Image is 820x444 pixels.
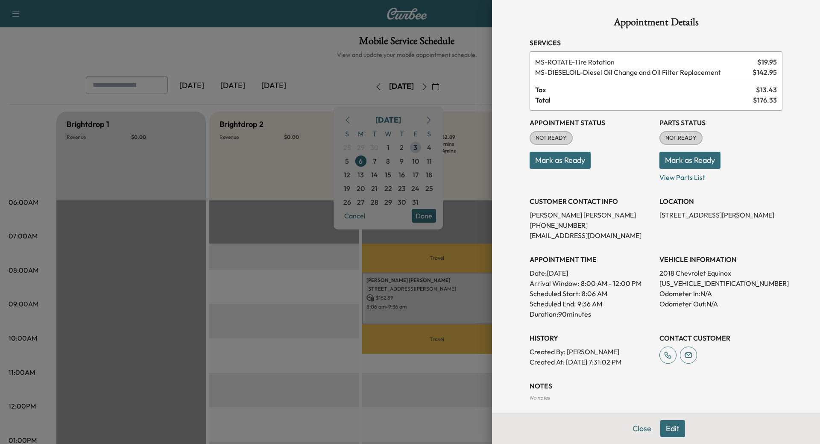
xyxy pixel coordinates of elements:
[659,278,782,288] p: [US_VEHICLE_IDENTIFICATION_NUMBER]
[530,394,782,401] div: No notes
[530,152,591,169] button: Mark as Ready
[659,288,782,299] p: Odometer In: N/A
[535,85,756,95] span: Tax
[530,210,653,220] p: [PERSON_NAME] [PERSON_NAME]
[535,95,753,105] span: Total
[659,254,782,265] h3: VEHICLE INFORMATION
[530,333,653,343] h3: History
[659,333,782,343] h3: CONTACT CUSTOMER
[627,420,657,437] button: Close
[753,67,777,77] span: $ 142.95
[659,210,782,220] p: [STREET_ADDRESS][PERSON_NAME]
[659,299,782,309] p: Odometer Out: N/A
[659,152,720,169] button: Mark as Ready
[660,420,685,437] button: Edit
[530,268,653,278] p: Date: [DATE]
[659,169,782,182] p: View Parts List
[530,299,576,309] p: Scheduled End:
[581,278,641,288] span: 8:00 AM - 12:00 PM
[757,57,777,67] span: $ 19.95
[530,381,782,391] h3: NOTES
[530,38,782,48] h3: Services
[577,299,602,309] p: 9:36 AM
[530,309,653,319] p: Duration: 90 minutes
[530,278,653,288] p: Arrival Window:
[756,85,777,95] span: $ 13.43
[659,118,782,128] h3: Parts Status
[660,134,702,142] span: NOT READY
[535,67,749,77] span: Diesel Oil Change and Oil Filter Replacement
[535,57,754,67] span: Tire Rotation
[659,268,782,278] p: 2018 Chevrolet Equinox
[530,254,653,265] h3: APPOINTMENT TIME
[530,196,653,206] h3: CUSTOMER CONTACT INFO
[530,230,653,241] p: [EMAIL_ADDRESS][DOMAIN_NAME]
[530,347,653,357] p: Created By : [PERSON_NAME]
[530,118,653,128] h3: Appointment Status
[582,288,607,299] p: 8:06 AM
[659,196,782,206] h3: LOCATION
[530,134,572,142] span: NOT READY
[753,95,777,105] span: $ 176.33
[530,17,782,31] h1: Appointment Details
[530,357,653,367] p: Created At : [DATE] 7:31:02 PM
[530,220,653,230] p: [PHONE_NUMBER]
[530,288,580,299] p: Scheduled Start:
